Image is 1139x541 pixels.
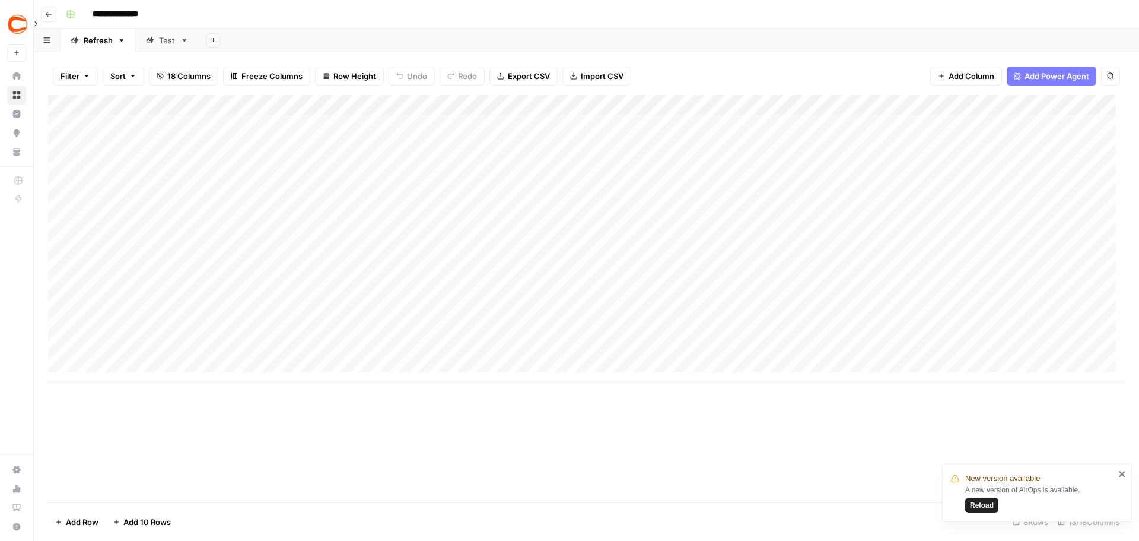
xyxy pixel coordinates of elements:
[407,70,427,82] span: Undo
[7,143,26,162] a: Your Data
[7,479,26,498] a: Usage
[123,516,171,528] span: Add 10 Rows
[159,34,176,46] div: Test
[241,70,303,82] span: Freeze Columns
[965,473,1040,485] span: New version available
[581,70,623,82] span: Import CSV
[458,70,477,82] span: Redo
[1118,469,1127,479] button: close
[7,105,26,124] a: Insights
[110,70,126,82] span: Sort
[1025,70,1089,82] span: Add Power Agent
[7,10,26,39] button: Workspace: Covers
[103,67,144,86] button: Sort
[440,67,485,86] button: Redo
[61,29,136,52] a: Refresh
[489,67,558,86] button: Export CSV
[965,485,1115,513] div: A new version of AirOps is available.
[7,67,26,86] a: Home
[167,70,211,82] span: 18 Columns
[930,67,1002,86] button: Add Column
[333,70,376,82] span: Row Height
[970,500,994,511] span: Reload
[66,516,98,528] span: Add Row
[7,460,26,479] a: Settings
[136,29,199,52] a: Test
[389,67,435,86] button: Undo
[1008,512,1053,531] div: 8 Rows
[508,70,550,82] span: Export CSV
[61,70,79,82] span: Filter
[7,86,26,105] a: Browse
[965,498,998,513] button: Reload
[48,512,106,531] button: Add Row
[7,498,26,517] a: Learning Hub
[84,34,113,46] div: Refresh
[949,70,994,82] span: Add Column
[1053,512,1125,531] div: 13/18 Columns
[223,67,310,86] button: Freeze Columns
[315,67,384,86] button: Row Height
[7,14,28,35] img: Covers Logo
[562,67,631,86] button: Import CSV
[7,517,26,536] button: Help + Support
[106,512,178,531] button: Add 10 Rows
[149,67,218,86] button: 18 Columns
[7,124,26,143] a: Opportunities
[1007,67,1096,86] button: Add Power Agent
[53,67,98,86] button: Filter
